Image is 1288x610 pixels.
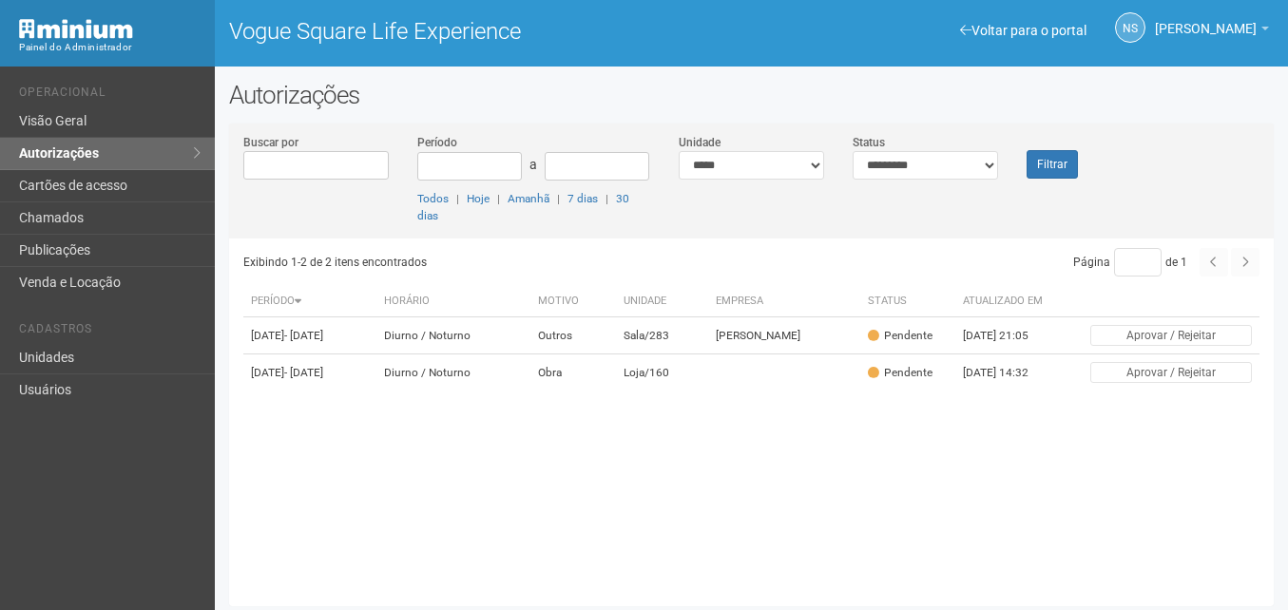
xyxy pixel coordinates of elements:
th: Empresa [708,286,860,317]
a: Hoje [467,192,490,205]
a: 7 dias [567,192,598,205]
div: Pendente [868,365,932,381]
li: Operacional [19,86,201,105]
span: - [DATE] [284,366,323,379]
td: Loja/160 [616,354,708,391]
label: Status [853,134,885,151]
th: Status [860,286,955,317]
h1: Vogue Square Life Experience [229,19,738,44]
th: Motivo [530,286,616,317]
th: Horário [376,286,531,317]
button: Aprovar / Rejeitar [1090,325,1252,346]
button: Filtrar [1027,150,1078,179]
td: Diurno / Noturno [376,354,531,391]
span: Nicolle Silva [1155,3,1257,36]
th: Unidade [616,286,708,317]
div: Pendente [868,328,932,344]
td: [DATE] [243,354,376,391]
label: Período [417,134,457,151]
td: [PERSON_NAME] [708,317,860,354]
span: | [456,192,459,205]
span: Página de 1 [1073,256,1187,269]
td: Obra [530,354,616,391]
th: Atualizado em [955,286,1060,317]
td: [DATE] 14:32 [955,354,1060,391]
label: Unidade [679,134,721,151]
span: | [557,192,560,205]
td: Sala/283 [616,317,708,354]
h2: Autorizações [229,81,1274,109]
span: | [606,192,608,205]
label: Buscar por [243,134,298,151]
span: - [DATE] [284,329,323,342]
span: a [529,157,537,172]
td: Outros [530,317,616,354]
a: Todos [417,192,449,205]
a: Amanhã [508,192,549,205]
td: Diurno / Noturno [376,317,531,354]
a: NS [1115,12,1145,43]
span: | [497,192,500,205]
button: Aprovar / Rejeitar [1090,362,1252,383]
td: [DATE] [243,317,376,354]
div: Painel do Administrador [19,39,201,56]
a: [PERSON_NAME] [1155,24,1269,39]
li: Cadastros [19,322,201,342]
th: Período [243,286,376,317]
img: Minium [19,19,133,39]
a: Voltar para o portal [960,23,1086,38]
td: [DATE] 21:05 [955,317,1060,354]
div: Exibindo 1-2 de 2 itens encontrados [243,248,745,276]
